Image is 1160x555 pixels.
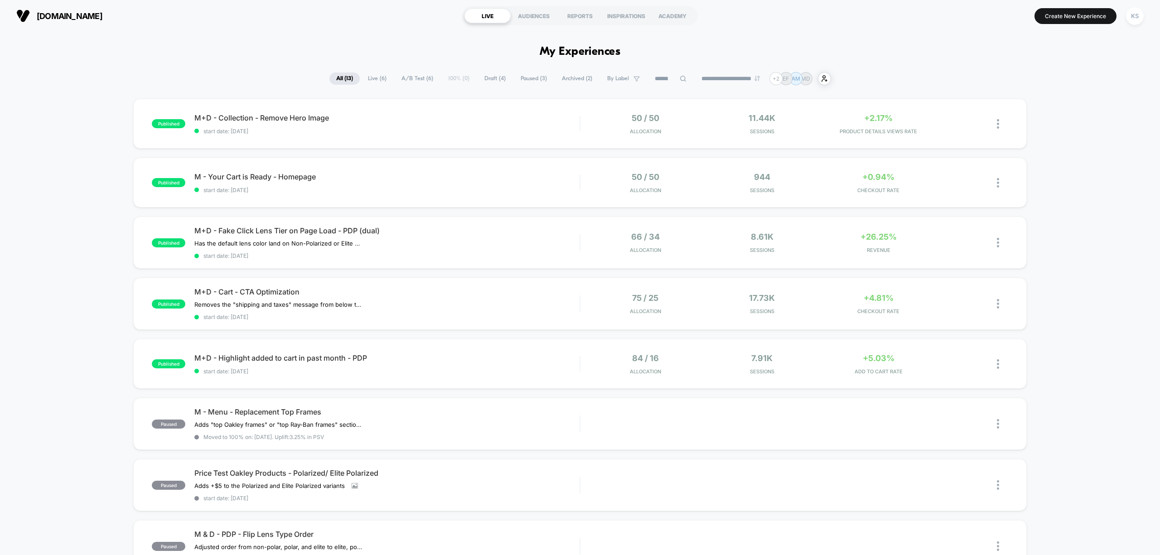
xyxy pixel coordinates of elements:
div: KS [1126,7,1144,25]
span: M+D - Cart - CTA Optimization [194,287,580,296]
div: AUDIENCES [511,9,557,23]
img: close [997,480,999,490]
span: Price Test Oakley Products - Polarized/ Elite Polarized [194,468,580,478]
span: 8.61k [751,232,773,241]
img: Visually logo [16,9,30,23]
span: Adds +$5 to the Polarized and Elite Polarized variants [194,482,345,489]
span: Sessions [706,308,818,314]
span: start date: [DATE] [194,252,580,259]
span: Moved to 100% on: [DATE] . Uplift: 3.25% in PSV [203,434,324,440]
span: +0.94% [862,172,894,182]
span: M & D - PDP - Flip Lens Type Order [194,530,580,539]
span: 944 [754,172,770,182]
span: paused [152,542,185,551]
span: Allocation [630,308,661,314]
span: REVENUE [822,247,934,253]
span: Allocation [630,187,661,193]
span: paused [152,420,185,429]
span: CHECKOUT RATE [822,308,934,314]
p: EF [783,75,789,82]
span: M - Menu - Replacement Top Frames [194,407,580,416]
span: 11.44k [749,113,775,123]
span: M+D - Highlight added to cart in past month - PDP [194,353,580,362]
span: +4.81% [864,293,894,303]
span: +5.03% [863,353,894,363]
span: Adjusted order from non-polar, polar, and elite to elite, polar, and non-polar in variant [194,543,362,550]
span: published [152,299,185,309]
span: Sessions [706,247,818,253]
span: 84 / 16 [632,353,659,363]
span: Paused ( 3 ) [514,72,554,85]
span: start date: [DATE] [194,495,580,502]
span: Allocation [630,128,661,135]
div: + 2 [769,72,783,85]
span: start date: [DATE] [194,368,580,375]
span: A/B Test ( 6 ) [395,72,440,85]
span: M+D - Collection - Remove Hero Image [194,113,580,122]
span: Has the default lens color land on Non-Polarized or Elite Polarized to see if that performs bette... [194,240,362,247]
span: published [152,119,185,128]
p: MD [801,75,810,82]
span: Draft ( 4 ) [478,72,512,85]
div: REPORTS [557,9,603,23]
img: close [997,119,999,129]
span: +26.25% [860,232,897,241]
img: close [997,299,999,309]
span: Sessions [706,368,818,375]
span: Removes the "shipping and taxes" message from below the CTA and replaces it with message about re... [194,301,362,308]
img: end [754,76,760,81]
img: close [997,238,999,247]
button: [DOMAIN_NAME] [14,9,105,23]
span: ADD TO CART RATE [822,368,934,375]
span: 17.73k [749,293,775,303]
span: published [152,178,185,187]
span: Allocation [630,368,661,375]
span: M - Your Cart is Ready - Homepage [194,172,580,181]
span: 75 / 25 [632,293,658,303]
span: Sessions [706,187,818,193]
span: 50 / 50 [632,113,659,123]
div: ACADEMY [649,9,696,23]
span: 50 / 50 [632,172,659,182]
span: Sessions [706,128,818,135]
span: All ( 13 ) [329,72,360,85]
span: 66 / 34 [631,232,660,241]
h1: My Experiences [540,45,621,58]
span: CHECKOUT RATE [822,187,934,193]
span: M+D - Fake Click Lens Tier on Page Load - PDP (dual) [194,226,580,235]
span: Live ( 6 ) [361,72,393,85]
img: close [997,541,999,551]
span: start date: [DATE] [194,314,580,320]
span: 7.91k [751,353,773,363]
span: +2.17% [864,113,893,123]
p: AM [792,75,800,82]
span: Allocation [630,247,661,253]
span: published [152,238,185,247]
span: PRODUCT DETAILS VIEWS RATE [822,128,934,135]
img: close [997,178,999,188]
div: LIVE [464,9,511,23]
button: Create New Experience [1034,8,1116,24]
span: start date: [DATE] [194,187,580,193]
img: close [997,419,999,429]
div: INSPIRATIONS [603,9,649,23]
span: By Label [607,75,629,82]
span: Archived ( 2 ) [555,72,599,85]
span: start date: [DATE] [194,128,580,135]
span: Adds "top Oakley frames" or "top Ray-Ban frames" section to replacement lenses for Oakley and Ray... [194,421,362,428]
img: close [997,359,999,369]
button: KS [1123,7,1146,25]
span: published [152,359,185,368]
span: paused [152,481,185,490]
span: [DOMAIN_NAME] [37,11,102,21]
